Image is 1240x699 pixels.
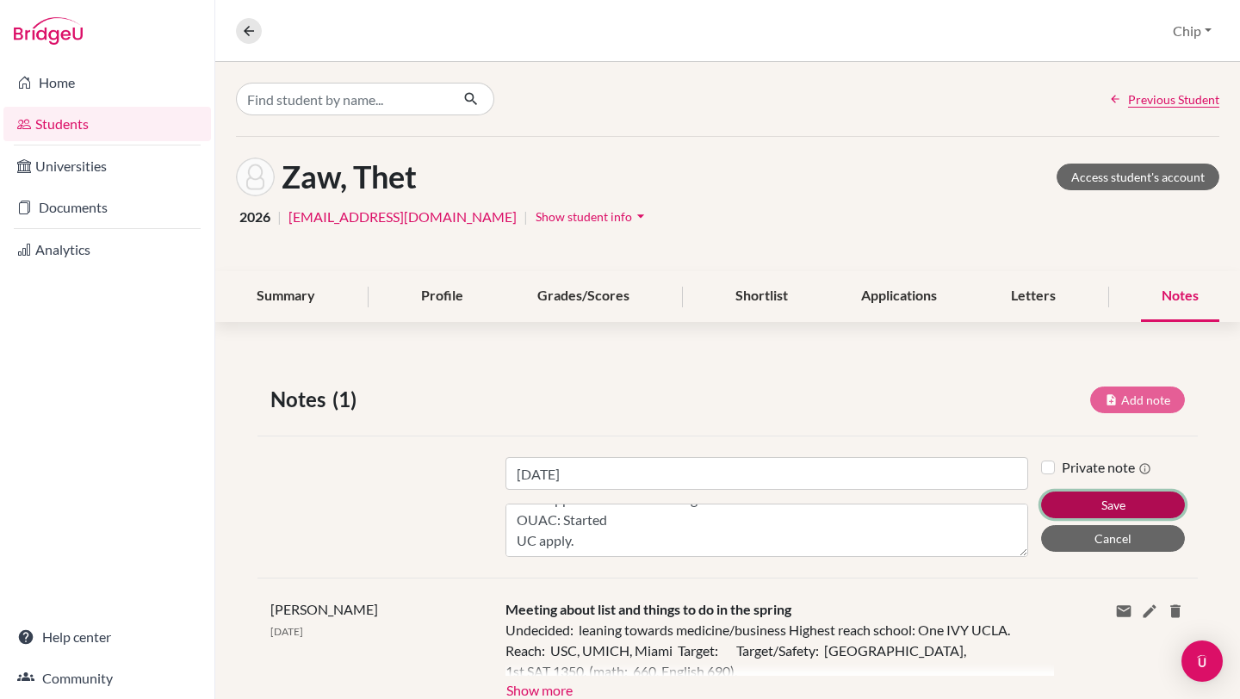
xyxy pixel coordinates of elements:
a: Students [3,107,211,141]
div: Profile [400,271,484,322]
span: [DATE] [270,625,303,638]
span: Notes [270,384,332,415]
span: 2026 [239,207,270,227]
span: | [524,207,528,227]
img: Thet Zaw's avatar [236,158,275,196]
a: Access student's account [1057,164,1219,190]
button: Cancel [1041,525,1185,552]
div: Undecided: leaning towards medicine/business Highest reach school: One IVY UCLA. Reach: USC, UMIC... [505,620,1028,676]
span: | [277,207,282,227]
a: Help center [3,620,211,654]
span: [PERSON_NAME] [270,601,378,617]
img: Bridge-U [14,17,83,45]
span: Meeting about list and things to do in the spring [505,601,791,617]
h1: Zaw, Thet [282,158,417,195]
span: Show student info [536,209,632,224]
i: arrow_drop_down [632,207,649,225]
div: Shortlist [715,271,809,322]
button: Save [1041,492,1185,518]
button: Show student infoarrow_drop_down [535,203,650,230]
a: Home [3,65,211,100]
div: Notes [1141,271,1219,322]
button: Chip [1165,15,1219,47]
a: [EMAIL_ADDRESS][DOMAIN_NAME] [288,207,517,227]
div: Letters [990,271,1076,322]
span: Previous Student [1128,90,1219,108]
a: Universities [3,149,211,183]
a: Documents [3,190,211,225]
div: Summary [236,271,336,322]
input: Find student by name... [236,83,449,115]
span: (1) [332,384,363,415]
label: Private note [1062,457,1151,478]
button: Add note [1090,387,1185,413]
a: Community [3,661,211,696]
input: Note title (required) [505,457,1028,490]
a: Previous Student [1109,90,1219,108]
a: Analytics [3,232,211,267]
div: Applications [840,271,958,322]
div: Grades/Scores [517,271,650,322]
div: Open Intercom Messenger [1181,640,1223,682]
